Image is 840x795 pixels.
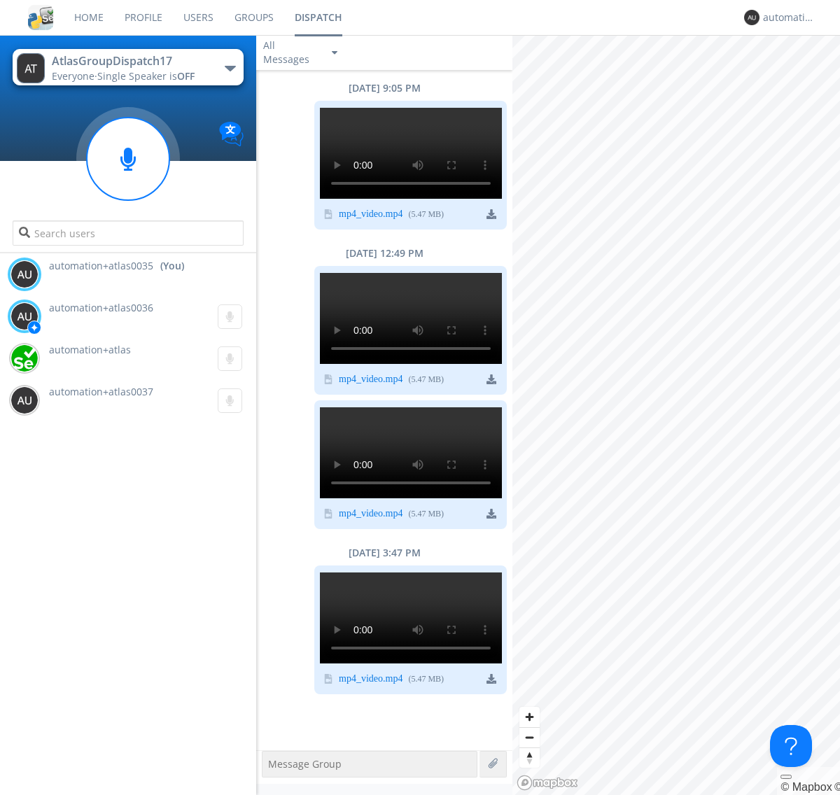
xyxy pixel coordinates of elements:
[49,259,153,273] span: automation+atlas0035
[486,209,496,219] img: download media button
[763,10,815,24] div: automation+atlas0035
[517,775,578,791] a: Mapbox logo
[780,781,832,793] a: Mapbox
[339,509,402,520] a: mp4_video.mp4
[408,374,444,386] div: ( 5.47 MB )
[323,209,333,219] img: video icon
[256,546,512,560] div: [DATE] 3:47 PM
[13,49,243,85] button: AtlasGroupDispatch17Everyone·Single Speaker isOFF
[323,374,333,384] img: video icon
[486,509,496,519] img: download media button
[519,727,540,747] button: Zoom out
[339,674,402,685] a: mp4_video.mp4
[332,51,337,55] img: caret-down-sm.svg
[770,725,812,767] iframe: Toggle Customer Support
[256,246,512,260] div: [DATE] 12:49 PM
[10,386,38,414] img: 373638.png
[219,122,244,146] img: Translation enabled
[408,209,444,220] div: ( 5.47 MB )
[10,260,38,288] img: 373638.png
[52,53,209,69] div: AtlasGroupDispatch17
[263,38,319,66] div: All Messages
[408,673,444,685] div: ( 5.47 MB )
[49,343,131,356] span: automation+atlas
[339,209,402,220] a: mp4_video.mp4
[780,775,792,779] button: Toggle attribution
[323,509,333,519] img: video icon
[339,374,402,386] a: mp4_video.mp4
[519,748,540,768] span: Reset bearing to north
[486,374,496,384] img: download media button
[160,259,184,273] div: (You)
[177,69,195,83] span: OFF
[323,674,333,684] img: video icon
[519,707,540,727] button: Zoom in
[408,508,444,520] div: ( 5.47 MB )
[13,220,243,246] input: Search users
[28,5,53,30] img: cddb5a64eb264b2086981ab96f4c1ba7
[486,674,496,684] img: download media button
[97,69,195,83] span: Single Speaker is
[17,53,45,83] img: 373638.png
[256,81,512,95] div: [DATE] 9:05 PM
[52,69,209,83] div: Everyone ·
[49,301,153,314] span: automation+atlas0036
[49,385,153,398] span: automation+atlas0037
[10,344,38,372] img: d2d01cd9b4174d08988066c6d424eccd
[519,747,540,768] button: Reset bearing to north
[519,728,540,747] span: Zoom out
[10,302,38,330] img: 373638.png
[744,10,759,25] img: 373638.png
